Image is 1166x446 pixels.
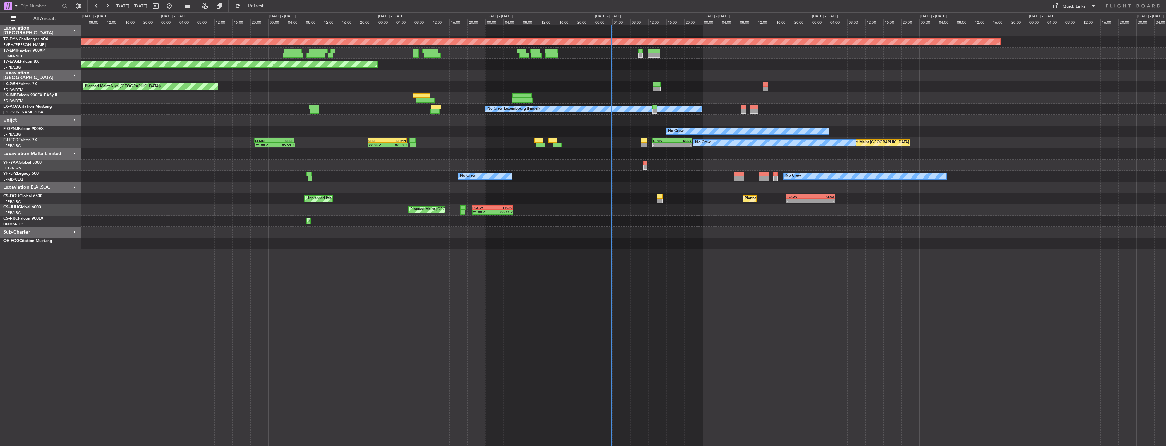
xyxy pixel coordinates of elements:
[467,19,485,25] div: 20:00
[214,19,232,25] div: 12:00
[116,3,147,9] span: [DATE] - [DATE]
[522,19,540,25] div: 08:00
[256,143,275,147] div: 21:08 Z
[992,19,1010,25] div: 16:00
[485,19,503,25] div: 00:00
[1100,19,1118,25] div: 16:00
[275,138,294,143] div: SBRF
[250,19,268,25] div: 20:00
[3,105,19,109] span: LX-AOA
[785,171,801,181] div: No Crew
[106,19,124,25] div: 12:00
[359,19,377,25] div: 20:00
[3,127,44,131] a: F-GPNJFalcon 900EX
[473,210,493,214] div: 21:08 Z
[1010,19,1028,25] div: 20:00
[493,210,512,214] div: 06:11 Z
[431,19,449,25] div: 12:00
[1028,19,1046,25] div: 00:00
[3,105,52,109] a: LX-AOACitation Mustang
[3,239,19,243] span: OE-FOG
[1046,19,1064,25] div: 04:00
[3,217,18,221] span: CS-RRC
[3,194,42,198] a: CS-DOUGlobal 6500
[255,138,274,143] div: LFMN
[487,14,513,19] div: [DATE] - [DATE]
[3,37,48,41] a: T7-DYNChallenger 604
[85,81,161,92] div: Planned Maint Nice ([GEOGRAPHIC_DATA])
[3,161,19,165] span: 9H-YAA
[341,19,359,25] div: 16:00
[472,206,492,210] div: EGGW
[369,143,388,147] div: 22:03 Z
[3,54,23,59] a: LFMN/NCE
[653,138,672,143] div: LFMN
[653,143,672,147] div: -
[275,143,294,147] div: 05:53 Z
[612,19,630,25] div: 04:00
[242,4,271,8] span: Refresh
[287,19,305,25] div: 04:00
[232,19,250,25] div: 16:00
[672,143,691,147] div: -
[1049,1,1099,12] button: Quick Links
[160,19,178,25] div: 00:00
[305,19,323,25] div: 08:00
[3,177,23,182] a: LFMD/CEQ
[1136,19,1154,25] div: 00:00
[3,110,43,115] a: [PERSON_NAME]/QSA
[630,19,648,25] div: 08:00
[21,1,60,11] input: Trip Number
[3,166,21,171] a: FCBB/BZV
[410,205,517,215] div: Planned Maint [GEOGRAPHIC_DATA] ([GEOGRAPHIC_DATA])
[3,239,52,243] a: OE-FOGCitation Mustang
[1082,19,1100,25] div: 12:00
[695,137,711,148] div: No Crew
[775,19,793,25] div: 16:00
[1063,3,1086,10] div: Quick Links
[3,172,17,176] span: 9H-LPZ
[3,161,42,165] a: 9H-YAAGlobal 5000
[3,222,24,227] a: DNMM/LOS
[492,206,512,210] div: HKJK
[920,14,947,19] div: [DATE] - [DATE]
[704,14,730,19] div: [DATE] - [DATE]
[82,14,108,19] div: [DATE] - [DATE]
[787,199,810,203] div: -
[3,49,17,53] span: T7-EMI
[3,194,19,198] span: CS-DOU
[3,210,21,216] a: LFPB/LBG
[3,199,21,204] a: LFPB/LBG
[3,205,41,209] a: CS-JHHGlobal 6000
[268,19,286,25] div: 00:00
[308,216,379,226] div: Planned Maint Lagos ([PERSON_NAME])
[306,193,418,204] div: Unplanned Maint [GEOGRAPHIC_DATA] ([GEOGRAPHIC_DATA])
[377,19,395,25] div: 00:00
[323,19,341,25] div: 12:00
[3,217,43,221] a: CS-RRCFalcon 900LX
[648,19,666,25] div: 12:00
[666,19,684,25] div: 16:00
[3,205,18,209] span: CS-JHH
[1064,19,1082,25] div: 08:00
[811,19,829,25] div: 00:00
[668,126,684,136] div: No Crew
[974,19,992,25] div: 12:00
[595,14,621,19] div: [DATE] - [DATE]
[3,60,20,64] span: T7-EAGL
[368,138,387,143] div: SBRF
[576,19,594,25] div: 20:00
[503,19,522,25] div: 04:00
[594,19,612,25] div: 00:00
[810,199,834,203] div: -
[938,19,956,25] div: 04:00
[1029,14,1055,19] div: [DATE] - [DATE]
[745,193,852,204] div: Planned Maint [GEOGRAPHIC_DATA] ([GEOGRAPHIC_DATA])
[3,98,23,104] a: EDLW/DTM
[810,194,834,199] div: KLAX
[269,14,296,19] div: [DATE] - [DATE]
[793,19,811,25] div: 20:00
[812,14,838,19] div: [DATE] - [DATE]
[1118,19,1136,25] div: 20:00
[142,19,160,25] div: 20:00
